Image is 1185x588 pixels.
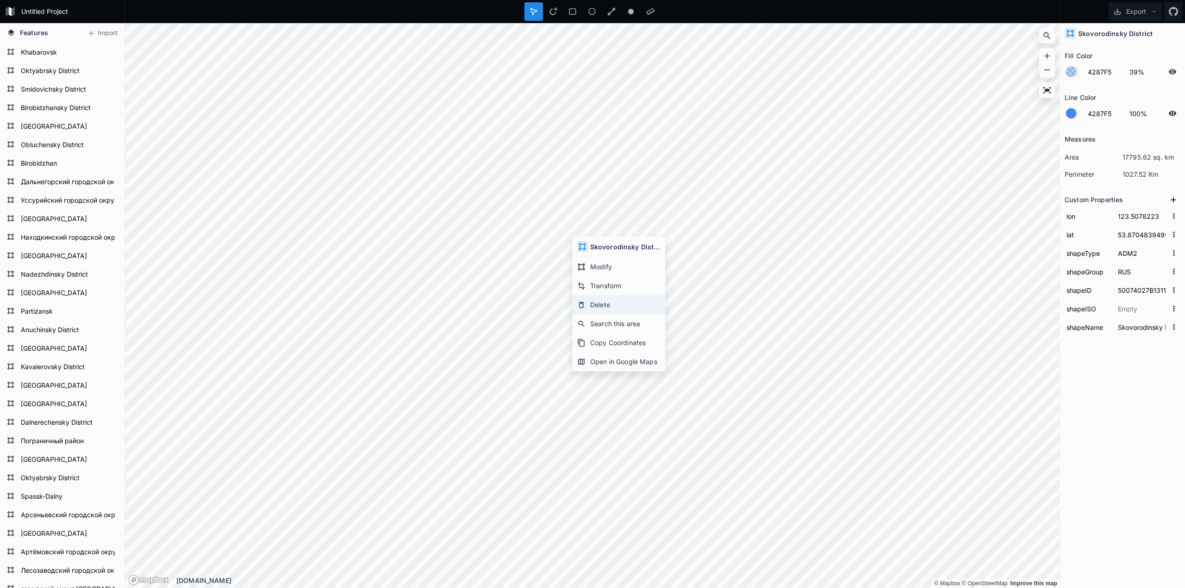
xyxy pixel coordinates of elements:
[1123,152,1180,162] dd: 17795.62 sq. km
[1065,169,1123,179] dt: perimeter
[1109,2,1162,21] button: Export
[1065,265,1111,279] input: Name
[1116,283,1167,297] input: Empty
[573,314,665,333] div: Search this area
[573,333,665,352] div: Copy Coordinates
[1065,320,1111,334] input: Name
[934,580,960,587] a: Mapbox
[1065,132,1096,146] h2: Measures
[1116,302,1167,316] input: Empty
[573,295,665,314] div: Delete
[128,575,169,585] a: Mapbox logo
[1065,209,1111,223] input: Name
[82,26,122,41] button: Import
[1010,580,1057,587] a: Map feedback
[590,242,661,252] h4: Skovorodinsky District
[1116,320,1167,334] input: Empty
[1078,29,1153,38] h4: Skovorodinsky District
[1116,246,1167,260] input: Empty
[176,576,1060,585] div: [DOMAIN_NAME]
[573,276,665,295] div: Transform
[1065,49,1092,63] h2: Fill Color
[573,352,665,371] div: Open in Google Maps
[1065,192,1123,207] h2: Custom Properties
[1065,152,1123,162] dt: area
[1116,209,1167,223] input: Empty
[1065,283,1111,297] input: Name
[1065,228,1111,241] input: Name
[20,28,48,37] span: Features
[1065,90,1096,105] h2: Line Color
[1116,265,1167,279] input: Empty
[1065,302,1111,316] input: Name
[573,257,665,276] div: Modify
[1123,169,1180,179] dd: 1027.52 Km
[962,580,1008,587] a: OpenStreetMap
[1116,228,1167,241] input: Empty
[1065,246,1111,260] input: Name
